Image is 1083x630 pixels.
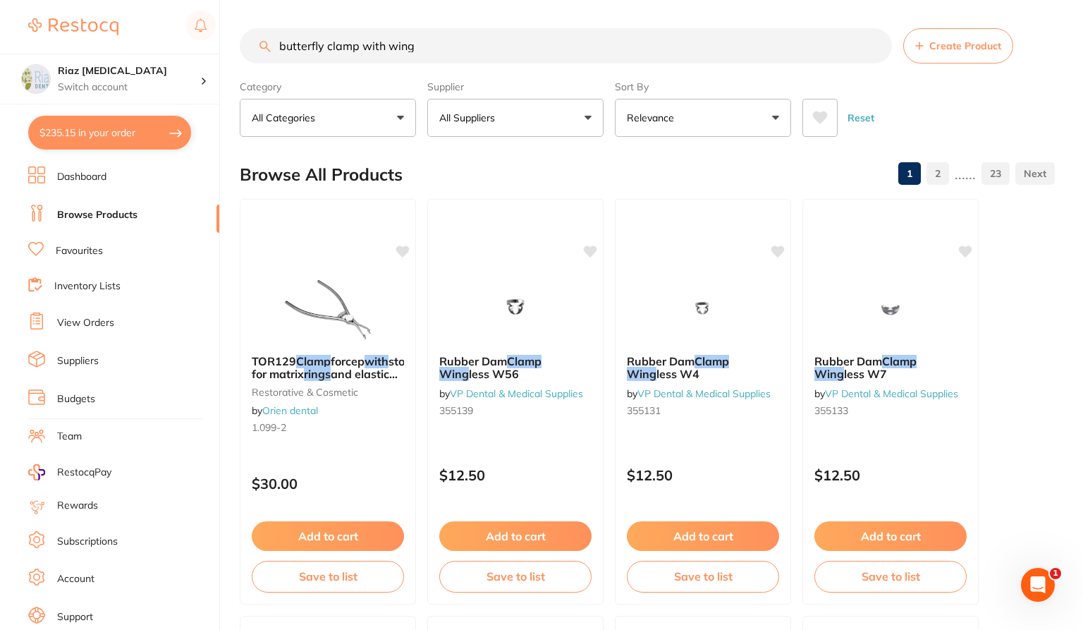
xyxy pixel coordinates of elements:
[656,367,699,381] span: less W4
[252,354,296,368] span: TOR129
[615,80,791,93] label: Sort By
[814,561,967,592] button: Save to list
[56,244,103,258] a: Favourites
[54,279,121,293] a: Inventory Lists
[903,28,1013,63] button: Create Product
[814,467,967,483] p: $12.50
[252,404,318,417] span: by
[1021,568,1055,602] iframe: Intercom live chat
[814,404,848,417] span: 355133
[57,392,95,406] a: Budgets
[252,355,404,381] b: TOR129 Clamp forcep with stoppers for matrix rings and elastic wedges, 1 pce
[262,404,318,417] a: Orien dental
[627,404,661,417] span: 355131
[844,367,887,381] span: less W7
[58,80,200,95] p: Switch account
[252,387,404,398] small: restorative & cosmetic
[439,367,469,381] em: Wing
[252,421,286,434] span: 1.099-2
[507,354,541,368] em: Clamp
[365,354,388,368] em: with
[929,40,1001,52] span: Create Product
[814,521,967,551] button: Add to cart
[57,466,111,480] span: RestocqPay
[28,18,118,35] img: Restocq Logo
[57,610,93,624] a: Support
[57,499,98,513] a: Rewards
[28,116,191,150] button: $235.15 in your order
[240,80,416,93] label: Category
[331,354,365,368] span: forcep
[427,80,604,93] label: Supplier
[296,354,331,368] em: Clamp
[814,354,882,368] span: Rubber Dam
[843,99,879,137] button: Reset
[882,354,917,368] em: Clamp
[637,387,771,400] a: VP Dental & Medical Supplies
[470,273,561,344] img: Rubber Dam Clamp Wingless W56
[57,430,82,444] a: Team
[252,561,404,592] button: Save to list
[304,367,331,381] em: rings
[240,165,403,185] h2: Browse All Products
[240,99,416,137] button: All Categories
[57,354,99,368] a: Suppliers
[825,387,958,400] a: VP Dental & Medical Supplies
[28,464,45,480] img: RestocqPay
[450,387,583,400] a: VP Dental & Medical Supplies
[57,208,137,222] a: Browse Products
[1050,568,1061,579] span: 1
[814,355,967,381] b: Rubber Dam Clamp Wingless W7
[57,535,118,549] a: Subscriptions
[615,99,791,137] button: Relevance
[57,316,114,330] a: View Orders
[898,159,921,188] a: 1
[627,355,779,381] b: Rubber Dam Clamp Wingless W4
[252,521,404,551] button: Add to cart
[814,367,844,381] em: Wing
[845,273,936,344] img: Rubber Dam Clamp Wingless W7
[695,354,729,368] em: Clamp
[439,354,507,368] span: Rubber Dam
[439,387,583,400] span: by
[282,273,374,344] img: TOR129 Clamp forcep with stoppers for matrix rings and elastic wedges, 1 pce
[926,159,949,188] a: 2
[439,404,473,417] span: 355139
[814,387,958,400] span: by
[57,572,94,586] a: Account
[955,166,976,182] p: ......
[439,521,592,551] button: Add to cart
[58,64,200,78] h4: Riaz Dental Surgery
[28,11,118,43] a: Restocq Logo
[240,28,892,63] input: Search Products
[57,170,106,184] a: Dashboard
[439,467,592,483] p: $12.50
[981,159,1010,188] a: 23
[627,367,656,381] em: Wing
[627,561,779,592] button: Save to list
[439,111,501,125] p: All Suppliers
[627,387,771,400] span: by
[627,467,779,483] p: $12.50
[469,367,519,381] span: less W56
[627,354,695,368] span: Rubber Dam
[28,464,111,480] a: RestocqPay
[252,111,321,125] p: All Categories
[627,111,680,125] p: Relevance
[252,475,404,492] p: $30.00
[627,521,779,551] button: Add to cart
[427,99,604,137] button: All Suppliers
[657,273,749,344] img: Rubber Dam Clamp Wingless W4
[439,561,592,592] button: Save to list
[22,65,50,93] img: Riaz Dental Surgery
[252,354,435,381] span: stoppers for matrix
[439,355,592,381] b: Rubber Dam Clamp Wingless W56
